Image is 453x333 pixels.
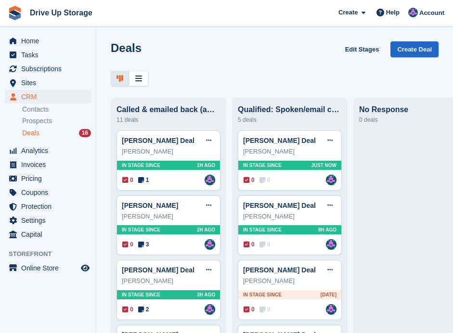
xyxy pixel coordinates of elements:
img: Andy [326,239,337,250]
span: In stage since [243,162,282,169]
span: 3H AGO [197,291,215,298]
span: Online Store [21,261,79,275]
span: Subscriptions [21,62,79,76]
span: 0 [122,305,133,314]
div: [PERSON_NAME] [122,147,215,156]
span: Coupons [21,186,79,199]
span: Invoices [21,158,79,171]
span: Capital [21,228,79,241]
a: Create Deal [390,41,439,57]
a: menu [5,76,91,90]
span: Just now [311,162,337,169]
span: 1 [138,176,149,184]
span: 3 [138,240,149,249]
a: menu [5,62,91,76]
span: In stage since [243,291,282,298]
div: Qualified: Spoken/email conversation with them [238,105,342,114]
a: Contacts [22,105,91,114]
div: Called & emailed back (awaiting response) [116,105,220,114]
span: 0 [244,240,255,249]
a: Drive Up Storage [26,5,96,21]
span: Protection [21,200,79,213]
a: [PERSON_NAME] Deal [243,202,316,209]
img: Andy [205,304,215,315]
span: CRM [21,90,79,103]
img: stora-icon-8386f47178a22dfd0bd8f6a31ec36ba5ce8667c1dd55bd0f319d3a0aa187defe.svg [8,6,22,20]
div: 11 deals [116,114,220,126]
a: Prospects [22,116,91,126]
span: 2H AGO [197,226,215,233]
span: Create [338,8,358,17]
a: menu [5,200,91,213]
a: Preview store [79,262,91,274]
a: menu [5,158,91,171]
span: 0 [244,176,255,184]
span: Analytics [21,144,79,157]
a: menu [5,172,91,185]
span: Settings [21,214,79,227]
span: 0 [244,305,255,314]
img: Andy [326,304,337,315]
a: menu [5,34,91,48]
span: Tasks [21,48,79,62]
span: 0 [122,240,133,249]
a: menu [5,261,91,275]
span: Account [419,8,444,18]
img: Andy [408,8,418,17]
span: Home [21,34,79,48]
span: 0 [259,176,271,184]
a: menu [5,90,91,103]
div: 16 [79,129,91,137]
span: Sites [21,76,79,90]
span: Storefront [9,249,96,259]
div: [PERSON_NAME] [243,147,337,156]
a: menu [5,186,91,199]
span: In stage since [243,226,282,233]
div: 5 deals [238,114,342,126]
div: [PERSON_NAME] [243,276,337,286]
a: Edit Stages [341,41,383,57]
span: In stage since [122,162,160,169]
span: 0 [122,176,133,184]
img: Andy [205,239,215,250]
h1: Deals [111,41,142,54]
a: Andy [326,175,337,185]
a: [PERSON_NAME] Deal [122,137,194,144]
span: 2 [138,305,149,314]
span: Help [386,8,400,17]
a: [PERSON_NAME] [122,202,178,209]
span: Deals [22,128,39,138]
span: In stage since [122,226,160,233]
span: In stage since [122,291,160,298]
span: Prospects [22,116,52,126]
span: 8H AGO [318,226,337,233]
div: [PERSON_NAME] [122,212,215,221]
a: [PERSON_NAME] Deal [243,266,316,274]
span: 0 [259,305,271,314]
img: Andy [205,175,215,185]
a: menu [5,214,91,227]
span: 0 [259,240,271,249]
a: menu [5,228,91,241]
div: [PERSON_NAME] [122,276,215,286]
span: Pricing [21,172,79,185]
a: Deals 16 [22,128,91,138]
div: [PERSON_NAME] [243,212,337,221]
a: menu [5,48,91,62]
span: [DATE] [321,291,337,298]
a: [PERSON_NAME] Deal [122,266,194,274]
a: [PERSON_NAME] Deal [243,137,316,144]
span: 1H AGO [197,162,215,169]
a: menu [5,144,91,157]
